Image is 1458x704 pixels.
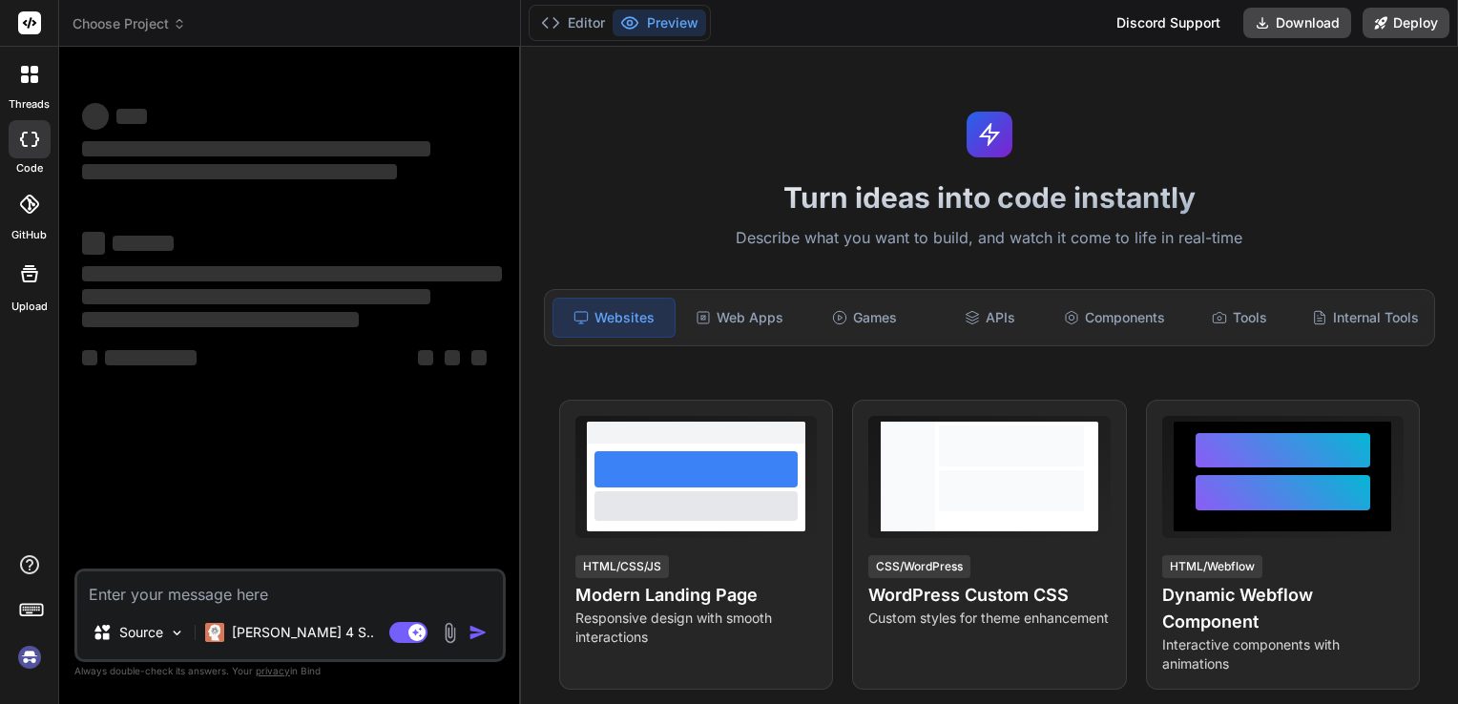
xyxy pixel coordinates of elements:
span: ‌ [113,236,174,251]
span: ‌ [82,232,105,255]
div: Discord Support [1105,8,1232,38]
span: ‌ [82,312,359,327]
label: Upload [11,299,48,315]
label: threads [9,96,50,113]
img: Claude 4 Sonnet [205,623,224,642]
span: Choose Project [73,14,186,33]
div: Internal Tools [1304,298,1427,338]
span: ‌ [471,350,487,365]
h4: WordPress Custom CSS [868,582,1110,609]
img: icon [469,623,488,642]
button: Deploy [1363,8,1449,38]
span: ‌ [82,266,502,281]
p: Source [119,623,163,642]
span: ‌ [82,103,109,130]
div: APIs [929,298,1051,338]
p: Custom styles for theme enhancement [868,609,1110,628]
span: ‌ [82,164,397,179]
div: HTML/Webflow [1162,555,1262,578]
h1: Turn ideas into code instantly [532,180,1447,215]
label: code [16,160,43,176]
p: Always double-check its answers. Your in Bind [74,662,506,680]
p: Describe what you want to build, and watch it come to life in real-time [532,226,1447,251]
img: Pick Models [169,625,185,641]
div: Websites [552,298,676,338]
span: ‌ [82,141,430,156]
button: Editor [533,10,613,36]
span: ‌ [82,350,97,365]
label: GitHub [11,227,47,243]
button: Preview [613,10,706,36]
div: Tools [1179,298,1301,338]
h4: Modern Landing Page [575,582,817,609]
span: ‌ [82,289,430,304]
button: Download [1243,8,1351,38]
p: Responsive design with smooth interactions [575,609,817,647]
div: HTML/CSS/JS [575,555,669,578]
span: privacy [256,665,290,676]
div: Web Apps [679,298,801,338]
h4: Dynamic Webflow Component [1162,582,1404,635]
div: Components [1054,298,1176,338]
span: ‌ [418,350,433,365]
span: ‌ [105,350,197,365]
img: signin [13,641,46,673]
img: attachment [439,622,461,644]
div: Games [804,298,926,338]
div: CSS/WordPress [868,555,970,578]
p: Interactive components with animations [1162,635,1404,673]
span: ‌ [445,350,460,365]
span: ‌ [116,109,147,124]
p: [PERSON_NAME] 4 S.. [232,623,374,642]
